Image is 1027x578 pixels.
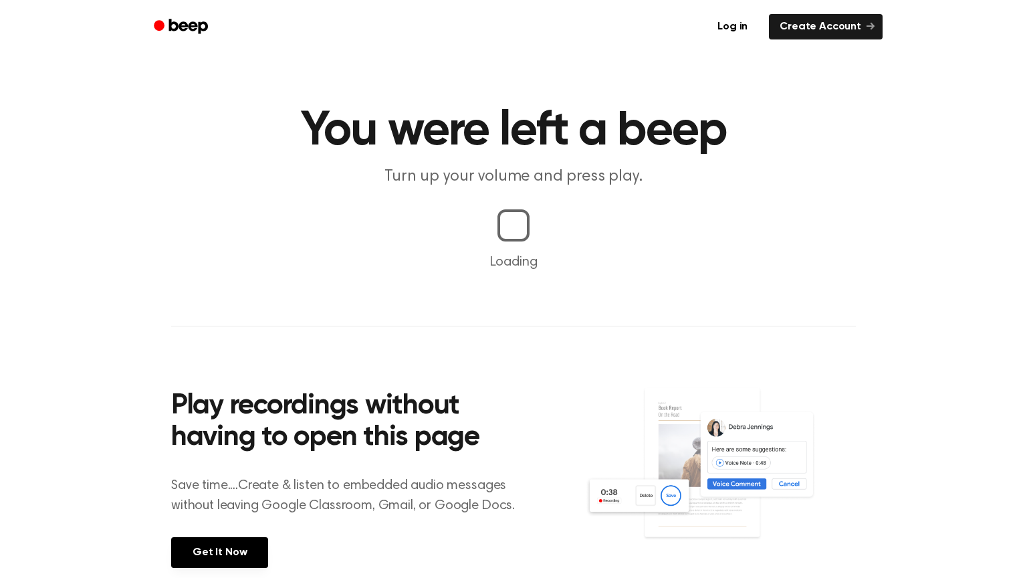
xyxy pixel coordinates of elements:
p: Turn up your volume and press play. [257,166,770,188]
img: Voice Comments on Docs and Recording Widget [585,387,856,567]
h1: You were left a beep [171,107,856,155]
a: Get It Now [171,537,268,568]
h2: Play recordings without having to open this page [171,391,532,454]
a: Beep [144,14,220,40]
p: Loading [16,252,1011,272]
p: Save time....Create & listen to embedded audio messages without leaving Google Classroom, Gmail, ... [171,476,532,516]
a: Create Account [769,14,883,39]
a: Log in [704,11,761,42]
